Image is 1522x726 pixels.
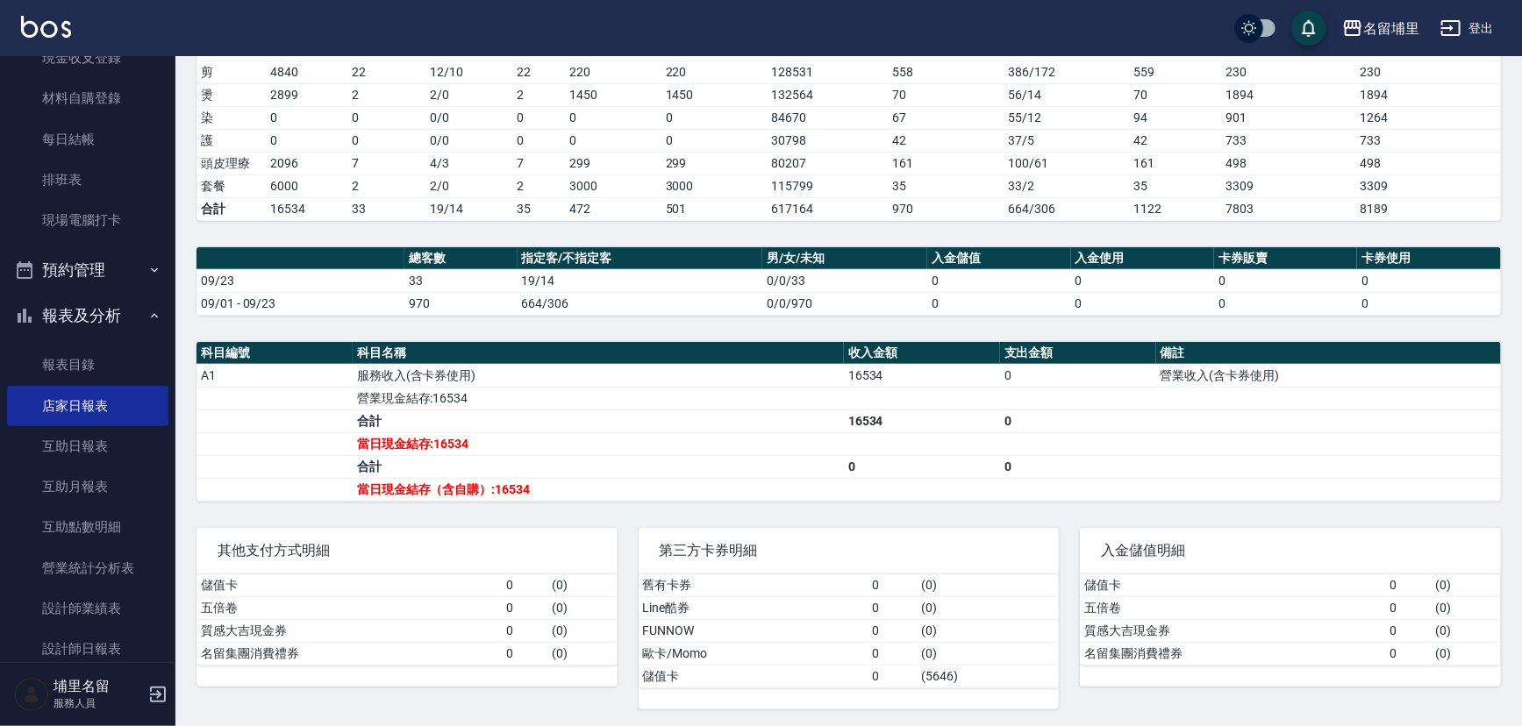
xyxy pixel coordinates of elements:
[1004,106,1130,129] td: 55 / 12
[197,197,266,220] td: 合計
[661,152,768,174] td: 299
[661,197,768,220] td: 501
[762,292,927,315] td: 0/0/970
[197,642,502,665] td: 名留集團消費禮券
[425,129,512,152] td: 0 / 0
[639,619,868,642] td: FUNNOW
[197,174,266,197] td: 套餐
[197,152,266,174] td: 頭皮理療
[1000,342,1156,365] th: 支出金額
[547,619,618,642] td: ( 0 )
[927,292,1070,315] td: 0
[197,364,353,387] td: A1
[888,60,1004,83] td: 558
[348,174,425,197] td: 2
[7,345,168,385] a: 報表目錄
[639,596,868,619] td: Line酷券
[353,478,844,501] td: 當日現金結存（含自購）:16534
[404,292,518,315] td: 970
[1386,596,1431,619] td: 0
[425,83,512,106] td: 2 / 0
[768,152,888,174] td: 80207
[266,60,347,83] td: 4840
[353,342,844,365] th: 科目名稱
[353,432,844,455] td: 當日現金結存:16534
[1291,11,1326,46] button: save
[1130,129,1222,152] td: 42
[7,466,168,507] a: 互助月報表
[7,38,168,78] a: 現金收支登錄
[1004,152,1130,174] td: 100 / 61
[7,160,168,200] a: 排班表
[768,174,888,197] td: 115799
[404,269,518,292] td: 33
[639,574,868,597] td: 舊有卡券
[1386,574,1431,597] td: 0
[218,542,597,559] span: 其他支付方式明細
[844,342,1000,365] th: 收入金額
[7,293,168,338] button: 報表及分析
[425,60,512,83] td: 12 / 10
[348,106,425,129] td: 0
[7,548,168,588] a: 營業統計分析表
[1357,247,1501,270] th: 卡券使用
[353,455,844,478] td: 合計
[1130,174,1222,197] td: 35
[888,106,1004,129] td: 67
[639,642,868,665] td: 歐卡/Momo
[868,596,917,619] td: 0
[1130,197,1222,220] td: 1122
[1071,292,1214,315] td: 0
[927,269,1070,292] td: 0
[1080,619,1385,642] td: 質感大吉現金券
[266,197,347,220] td: 16534
[512,174,566,197] td: 2
[768,106,888,129] td: 84670
[1004,174,1130,197] td: 33 / 2
[1433,12,1501,45] button: 登出
[768,197,888,220] td: 617164
[197,16,1501,221] table: a dense table
[348,60,425,83] td: 22
[425,106,512,129] td: 0 / 0
[1221,174,1356,197] td: 3309
[502,642,547,665] td: 0
[348,83,425,106] td: 2
[197,619,502,642] td: 質感大吉現金券
[565,174,661,197] td: 3000
[7,119,168,160] a: 每日結帳
[868,574,917,597] td: 0
[888,174,1004,197] td: 35
[197,596,502,619] td: 五倍卷
[661,106,768,129] td: 0
[1004,83,1130,106] td: 56 / 14
[1214,269,1357,292] td: 0
[918,642,1060,665] td: ( 0 )
[844,455,1000,478] td: 0
[1357,269,1501,292] td: 0
[7,629,168,669] a: 設計師日報表
[1004,129,1130,152] td: 37 / 5
[768,83,888,106] td: 132564
[1130,152,1222,174] td: 161
[1431,642,1501,665] td: ( 0 )
[266,83,347,106] td: 2899
[762,247,927,270] th: 男/女/未知
[661,174,768,197] td: 3000
[197,247,1501,316] table: a dense table
[353,409,844,432] td: 合計
[1080,642,1385,665] td: 名留集團消費禮券
[1101,542,1480,559] span: 入金儲值明細
[1000,409,1156,432] td: 0
[266,174,347,197] td: 6000
[518,247,763,270] th: 指定客/不指定客
[1080,574,1501,665] table: a dense table
[54,678,143,695] h5: 埔里名留
[266,152,347,174] td: 2096
[1356,60,1501,83] td: 230
[1431,596,1501,619] td: ( 0 )
[7,426,168,466] a: 互助日報表
[1004,60,1130,83] td: 386 / 172
[1221,129,1356,152] td: 733
[918,596,1060,619] td: ( 0 )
